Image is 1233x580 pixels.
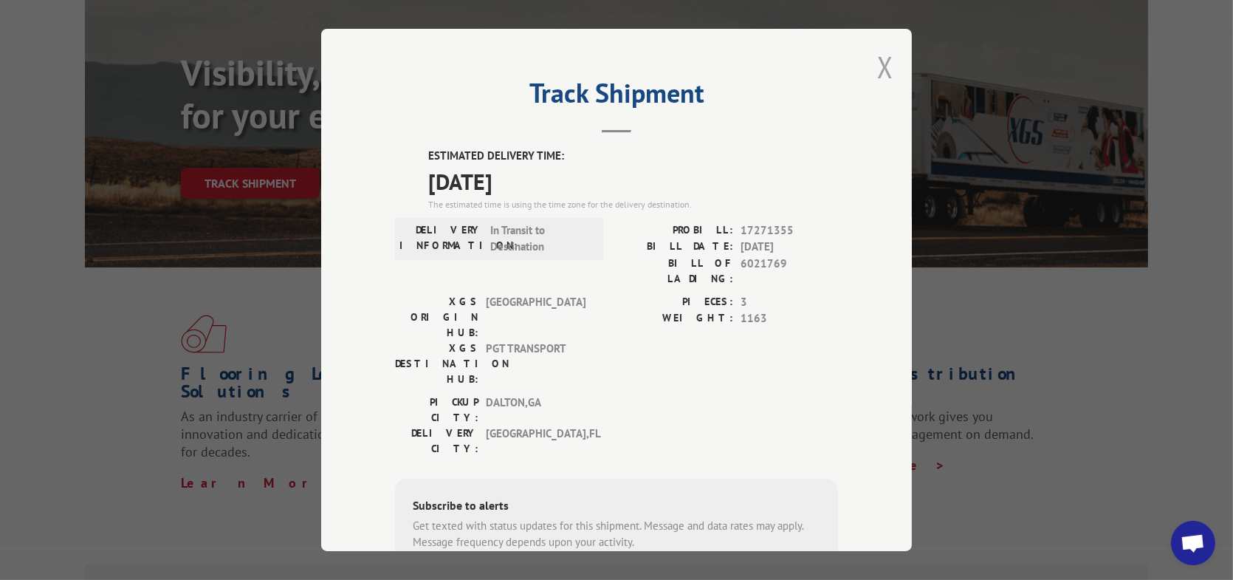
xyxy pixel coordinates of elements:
[616,222,733,239] label: PROBILL:
[877,47,893,86] button: Close modal
[395,395,478,426] label: PICKUP CITY:
[616,256,733,287] label: BILL OF LADING:
[741,294,838,311] span: 3
[428,148,838,165] label: ESTIMATED DELIVERY TIME:
[616,310,733,327] label: WEIGHT:
[395,83,838,111] h2: Track Shipment
[486,341,585,387] span: PGT TRANSPORT
[741,239,838,256] span: [DATE]
[486,294,585,341] span: [GEOGRAPHIC_DATA]
[1171,521,1215,565] div: Open chat
[399,222,483,256] label: DELIVERY INFORMATION:
[413,497,820,518] div: Subscribe to alerts
[741,256,838,287] span: 6021769
[428,198,838,211] div: The estimated time is using the time zone for the delivery destination.
[741,310,838,327] span: 1163
[413,518,820,551] div: Get texted with status updates for this shipment. Message and data rates may apply. Message frequ...
[616,239,733,256] label: BILL DATE:
[616,294,733,311] label: PIECES:
[490,222,590,256] span: In Transit to Destination
[486,395,585,426] span: DALTON , GA
[741,222,838,239] span: 17271355
[395,426,478,457] label: DELIVERY CITY:
[486,426,585,457] span: [GEOGRAPHIC_DATA] , FL
[395,341,478,387] label: XGS DESTINATION HUB:
[428,165,838,198] span: [DATE]
[395,294,478,341] label: XGS ORIGIN HUB:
